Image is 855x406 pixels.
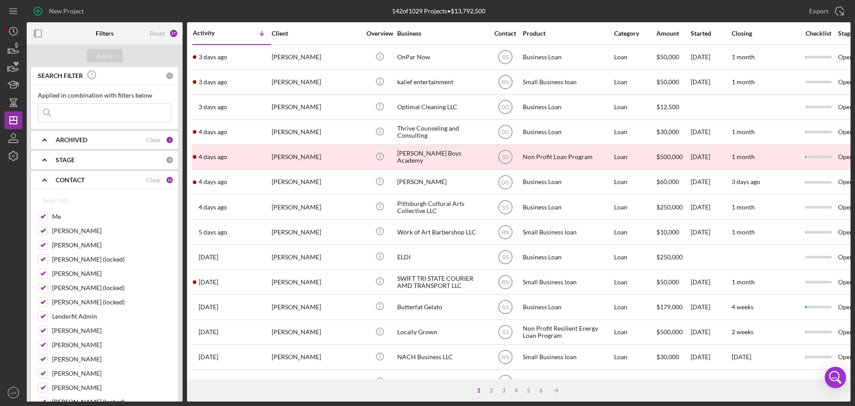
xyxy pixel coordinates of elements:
[614,295,655,319] div: Loan
[691,345,731,369] div: [DATE]
[800,2,851,20] button: Export
[397,345,486,369] div: NACH Business LLC
[146,176,161,184] div: Clear
[501,204,509,210] text: SS
[52,355,171,364] label: [PERSON_NAME]
[397,370,486,394] div: Royal Creations by Candy LLC
[4,384,22,402] button: AH
[38,192,73,209] button: Select All
[501,179,509,185] text: DG
[523,70,612,94] div: Small Business loan
[272,270,361,294] div: [PERSON_NAME]
[691,270,731,294] div: [DATE]
[691,70,731,94] div: [DATE]
[397,170,486,194] div: [PERSON_NAME]
[87,49,122,62] button: Apply
[656,295,690,319] div: $179,000
[656,95,690,119] div: $12,500
[56,136,87,144] b: ARCHIVED
[732,353,751,361] time: [DATE]
[656,345,690,369] div: $30,000
[497,387,510,394] div: 3
[397,295,486,319] div: Butterfat Gelato
[397,270,486,294] div: SWIFT TRI STATE COURIER AMD TRANSPORT LLC
[199,78,227,86] time: 2025-08-22 21:24
[614,195,655,219] div: Loan
[691,120,731,144] div: [DATE]
[199,254,218,261] time: 2025-08-19 14:25
[614,345,655,369] div: Loan
[656,70,690,94] div: $50,000
[52,226,171,235] label: [PERSON_NAME]
[501,79,509,86] text: RN
[272,170,361,194] div: [PERSON_NAME]
[169,29,178,38] div: 17
[656,120,690,144] div: $30,000
[614,220,655,244] div: Loan
[52,312,171,321] label: Lenderfit Admin
[614,95,655,119] div: Loan
[166,72,174,80] div: 0
[52,255,171,264] label: [PERSON_NAME] (locked)
[809,2,828,20] div: Export
[150,30,165,37] div: Reset
[510,387,522,394] div: 4
[97,49,113,62] div: Apply
[656,320,690,344] div: $500,000
[523,170,612,194] div: Business Loan
[656,195,690,219] div: $250,000
[52,383,171,392] label: [PERSON_NAME]
[272,70,361,94] div: [PERSON_NAME]
[272,30,361,37] div: Client
[501,104,509,111] text: DG
[825,367,846,388] div: Open Intercom Messenger
[691,320,731,344] div: [DATE]
[272,145,361,169] div: [PERSON_NAME]
[272,295,361,319] div: [PERSON_NAME]
[501,54,509,61] text: SS
[732,128,755,135] time: 1 month
[799,30,837,37] div: Checklist
[199,128,227,135] time: 2025-08-22 01:56
[732,328,753,336] time: 2 weeks
[199,178,227,185] time: 2025-08-21 18:43
[146,136,161,144] div: Clear
[614,45,655,69] div: Loan
[397,70,486,94] div: kalief entertainment
[501,379,509,385] text: DG
[691,170,731,194] div: [DATE]
[732,303,753,311] time: 4 weeks
[472,387,485,394] div: 1
[397,245,486,269] div: ELDI
[523,95,612,119] div: Business Loan
[501,304,509,311] text: SS
[691,220,731,244] div: [DATE]
[397,220,486,244] div: Work of Art Barbershop LLC
[691,195,731,219] div: [DATE]
[38,92,171,99] div: Applied in combination with filters below
[397,95,486,119] div: Optimal Cleaning LLC
[523,370,612,394] div: Business Loan
[614,320,655,344] div: Loan
[489,30,522,37] div: Contact
[199,53,227,61] time: 2025-08-23 02:21
[732,78,755,86] time: 1 month
[397,195,486,219] div: Pittsburgh Cultural Arts Collective LLC
[397,320,486,344] div: Locally Grown
[535,387,547,394] div: 6
[166,136,174,144] div: 1
[199,279,218,286] time: 2025-08-19 01:06
[272,345,361,369] div: [PERSON_NAME]
[656,370,690,394] div: $15,000
[272,45,361,69] div: [PERSON_NAME]
[199,103,227,111] time: 2025-08-22 12:07
[523,320,612,344] div: Non Profit Resilient Energy Loan Program
[732,153,755,160] time: 1 month
[52,340,171,349] label: [PERSON_NAME]
[52,212,171,221] label: Me
[397,45,486,69] div: OnPar Now
[501,279,509,285] text: RN
[656,245,690,269] div: $250,000
[10,390,16,395] text: AH
[614,170,655,194] div: Loan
